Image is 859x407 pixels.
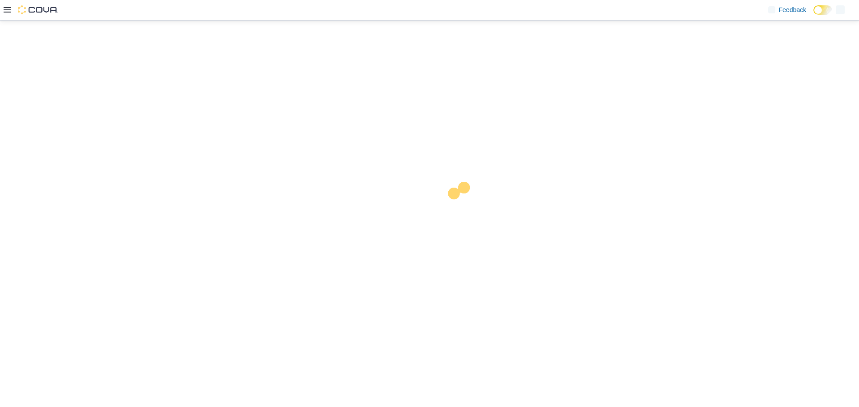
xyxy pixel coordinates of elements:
a: Feedback [765,1,810,19]
input: Dark Mode [813,5,832,15]
img: cova-loader [429,175,497,242]
span: Feedback [779,5,806,14]
img: Cova [18,5,58,14]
